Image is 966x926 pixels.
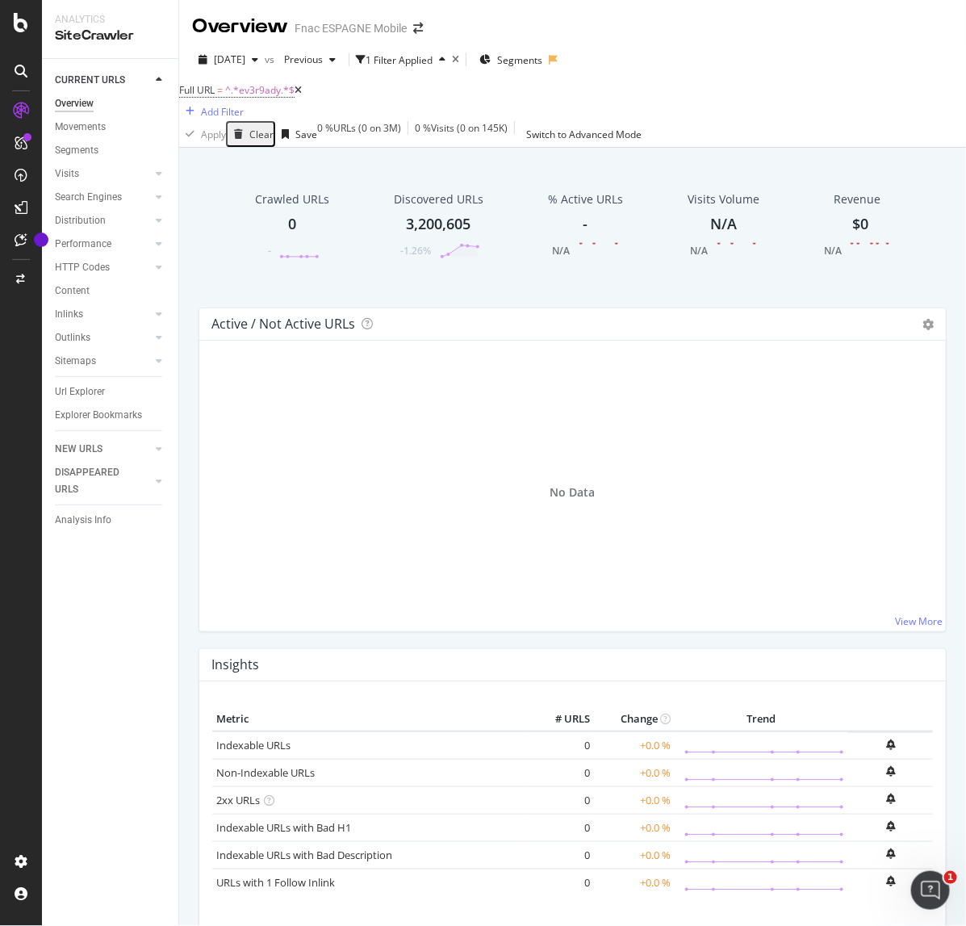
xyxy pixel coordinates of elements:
[55,72,125,89] div: CURRENT URLS
[55,383,105,400] div: Url Explorer
[55,142,98,159] div: Segments
[55,441,102,458] div: NEW URLS
[55,283,90,300] div: Content
[594,731,675,760] td: +0.0 %
[288,214,296,235] div: 0
[55,212,106,229] div: Distribution
[295,128,317,141] div: Save
[55,441,151,458] a: NEW URLS
[594,707,675,731] th: Change
[583,214,588,235] div: -
[55,212,151,229] a: Distribution
[225,83,295,97] span: ^.*ev3r9ady.*$
[55,512,167,529] a: Analysis Info
[55,464,151,498] a: DISAPPEARED URLS
[886,794,895,804] div: bell-plus
[55,27,165,45] div: SiteCrawler
[265,52,278,66] span: vs
[401,244,432,258] div: -1.26%
[394,191,483,207] div: Discovered URLs
[278,47,342,73] button: Previous
[407,214,471,235] div: 3,200,605
[55,95,94,112] div: Overview
[179,121,226,147] button: Apply
[216,820,351,835] a: Indexable URLs with Bad H1
[691,244,709,258] div: N/A
[526,128,642,141] div: Switch to Advanced Mode
[216,738,291,752] a: Indexable URLs
[852,214,868,233] span: $0
[295,20,407,36] div: Fnac ESPAGNE Mobile
[895,614,943,628] a: View More
[553,244,571,258] div: N/A
[529,814,594,841] td: 0
[278,52,323,66] span: Previous
[886,766,895,777] div: bell-plus
[594,869,675,896] td: +0.0 %
[529,841,594,869] td: 0
[413,23,423,34] div: arrow-right-arrow-left
[594,759,675,786] td: +0.0 %
[594,814,675,841] td: +0.0 %
[529,707,594,731] th: # URLS
[216,793,260,807] a: 2xx URLs
[356,47,452,73] button: 1 Filter Applied
[473,47,549,73] button: Segments
[211,654,259,676] h4: Insights
[55,329,90,346] div: Outlinks
[214,52,245,66] span: 2024 May. 1st
[55,119,167,136] a: Movements
[886,740,895,750] div: bell-plus
[550,484,596,501] span: No Data
[317,121,401,147] div: 0 % URLs ( 0 on 3M )
[366,53,433,67] div: 1 Filter Applied
[201,105,244,119] div: Add Filter
[192,47,265,73] button: [DATE]
[529,759,594,786] td: 0
[179,102,244,121] button: Add Filter
[452,55,459,65] div: times
[824,244,842,258] div: N/A
[529,731,594,760] td: 0
[710,214,737,235] div: N/A
[55,72,151,89] a: CURRENT URLS
[201,128,226,141] div: Apply
[55,512,111,529] div: Analysis Info
[55,259,110,276] div: HTTP Codes
[55,166,79,182] div: Visits
[944,871,957,884] span: 1
[34,233,48,247] div: Tooltip anchor
[55,353,151,370] a: Sitemaps
[217,83,223,97] span: =
[55,306,151,323] a: Inlinks
[529,869,594,896] td: 0
[249,128,274,141] div: Clear
[55,95,167,112] a: Overview
[275,121,317,147] button: Save
[675,707,848,731] th: Trend
[55,383,167,400] a: Url Explorer
[55,306,83,323] div: Inlinks
[415,121,508,147] div: 0 % Visits ( 0 on 145K )
[55,189,122,206] div: Search Engines
[268,244,271,258] div: -
[55,13,165,27] div: Analytics
[594,841,675,869] td: +0.0 %
[55,353,96,370] div: Sitemaps
[55,464,136,498] div: DISAPPEARED URLS
[529,786,594,814] td: 0
[216,875,335,890] a: URLs with 1 Follow Inlink
[55,189,151,206] a: Search Engines
[55,142,167,159] a: Segments
[594,786,675,814] td: +0.0 %
[216,765,315,780] a: Non-Indexable URLs
[226,121,275,147] button: Clear
[922,319,934,330] i: Options
[55,259,151,276] a: HTTP Codes
[55,236,111,253] div: Performance
[192,13,288,40] div: Overview
[55,407,142,424] div: Explorer Bookmarks
[688,191,759,207] div: Visits Volume
[548,191,623,207] div: % Active URLs
[497,53,542,67] span: Segments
